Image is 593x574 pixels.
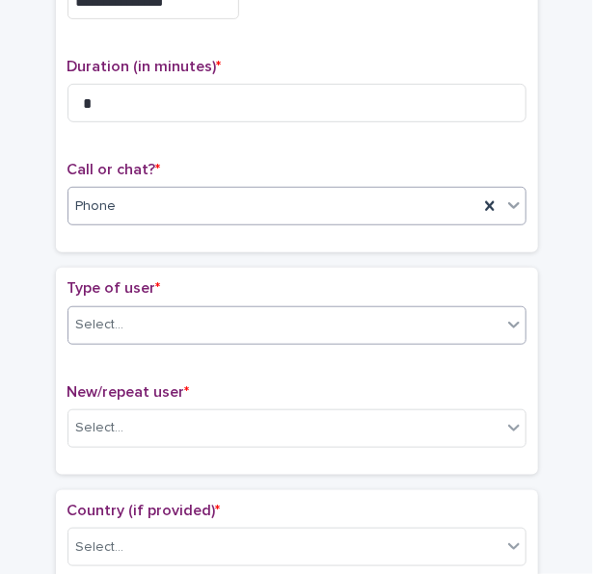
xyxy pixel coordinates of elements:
div: Select... [76,418,124,438]
span: Country (if provided) [67,503,221,518]
div: Select... [76,315,124,335]
span: New/repeat user [67,384,190,400]
span: Type of user [67,280,161,296]
span: Phone [76,196,117,217]
div: Select... [76,537,124,558]
span: Duration (in minutes) [67,59,222,74]
span: Call or chat? [67,162,161,177]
